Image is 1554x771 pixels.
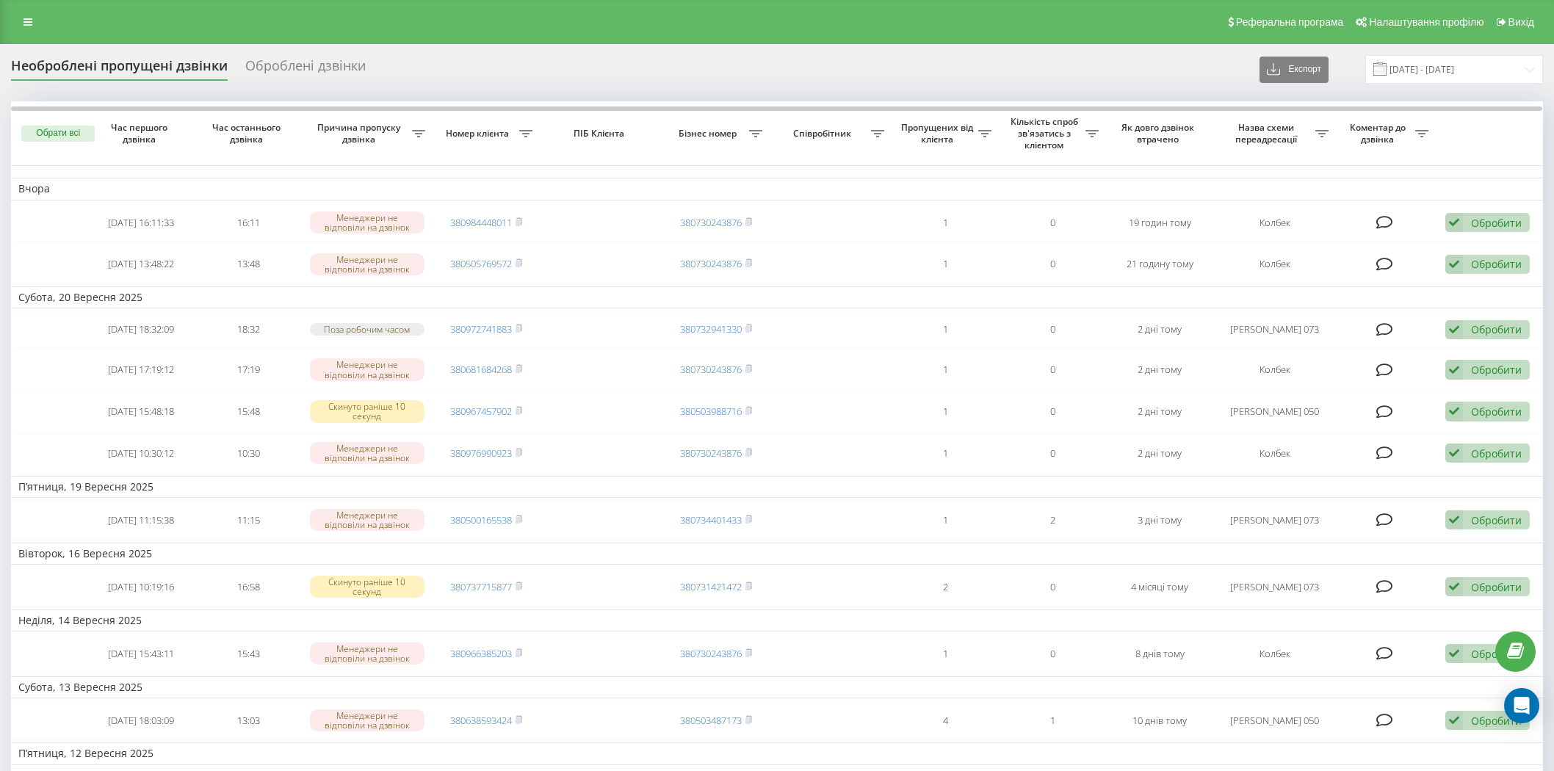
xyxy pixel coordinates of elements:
[1471,257,1522,271] div: Обробити
[892,568,999,607] td: 2
[1221,122,1315,145] span: Назва схеми переадресації
[310,400,425,422] div: Скинуто раніше 10 секунд
[1213,311,1336,347] td: [PERSON_NAME] 073
[1471,647,1522,661] div: Обробити
[310,709,425,731] div: Менеджери не відповіли на дзвінок
[87,311,195,347] td: [DATE] 18:32:09
[1213,434,1336,473] td: Колбек
[680,257,742,270] a: 380730243876
[195,434,302,473] td: 10:30
[1471,405,1522,419] div: Обробити
[1213,701,1336,740] td: [PERSON_NAME] 050
[680,714,742,727] a: 380503487173
[999,350,1106,389] td: 0
[87,701,195,740] td: [DATE] 18:03:09
[310,576,425,598] div: Скинуто раніше 10 секунд
[999,311,1106,347] td: 0
[87,634,195,673] td: [DATE] 15:43:11
[999,701,1106,740] td: 1
[1504,688,1539,723] div: Open Intercom Messenger
[21,126,95,142] button: Обрати всі
[1236,16,1344,28] span: Реферальна програма
[87,245,195,283] td: [DATE] 13:48:22
[892,634,999,673] td: 1
[1471,322,1522,336] div: Обробити
[1471,513,1522,527] div: Обробити
[1213,245,1336,283] td: Колбек
[245,58,366,81] div: Оброблені дзвінки
[1106,392,1213,431] td: 2 дні тому
[892,350,999,389] td: 1
[1106,568,1213,607] td: 4 місяці тому
[87,392,195,431] td: [DATE] 15:48:18
[1213,634,1336,673] td: Колбек
[310,358,425,380] div: Менеджери не відповіли на дзвінок
[309,122,411,145] span: Причина пропуску дзвінка
[1260,57,1329,83] button: Експорт
[680,580,742,593] a: 380731421472
[450,446,512,460] a: 380976990923
[680,647,742,660] a: 380730243876
[1106,203,1213,242] td: 19 годин тому
[892,245,999,283] td: 1
[680,513,742,526] a: 380734401433
[680,363,742,376] a: 380730243876
[892,701,999,740] td: 4
[195,634,302,673] td: 15:43
[892,203,999,242] td: 1
[310,211,425,234] div: Менеджери не відповіли на дзвінок
[195,392,302,431] td: 15:48
[450,216,512,229] a: 380984448011
[310,509,425,531] div: Менеджери не відповіли на дзвінок
[892,434,999,473] td: 1
[195,501,302,540] td: 11:15
[680,322,742,336] a: 380732941330
[777,128,872,140] span: Співробітник
[999,392,1106,431] td: 0
[892,311,999,347] td: 1
[87,434,195,473] td: [DATE] 10:30:12
[1471,216,1522,230] div: Обробити
[999,634,1106,673] td: 0
[680,216,742,229] a: 380730243876
[999,245,1106,283] td: 0
[892,392,999,431] td: 1
[87,568,195,607] td: [DATE] 10:19:16
[1471,714,1522,728] div: Обробити
[195,701,302,740] td: 13:03
[680,405,742,418] a: 380503988716
[1471,580,1522,594] div: Обробити
[195,568,302,607] td: 16:58
[1213,392,1336,431] td: [PERSON_NAME] 050
[999,203,1106,242] td: 0
[892,501,999,540] td: 1
[450,363,512,376] a: 380681684268
[1471,363,1522,377] div: Обробити
[552,128,649,140] span: ПІБ Клієнта
[100,122,183,145] span: Час першого дзвінка
[999,434,1106,473] td: 0
[11,676,1543,698] td: Субота, 13 Вересня 2025
[1106,311,1213,347] td: 2 дні тому
[11,476,1543,498] td: П’ятниця, 19 Вересня 2025
[195,311,302,347] td: 18:32
[450,405,512,418] a: 380967457902
[11,543,1543,565] td: Вівторок, 16 Вересня 2025
[1106,501,1213,540] td: 3 дні тому
[87,203,195,242] td: [DATE] 16:11:33
[310,442,425,464] div: Менеджери не відповіли на дзвінок
[1471,446,1522,460] div: Обробити
[450,257,512,270] a: 380505769572
[1106,701,1213,740] td: 10 днів тому
[11,742,1543,764] td: П’ятниця, 12 Вересня 2025
[899,122,978,145] span: Пропущених від клієнта
[195,245,302,283] td: 13:48
[1106,434,1213,473] td: 2 дні тому
[450,513,512,526] a: 380500165538
[1213,350,1336,389] td: Колбек
[1213,501,1336,540] td: [PERSON_NAME] 073
[680,446,742,460] a: 380730243876
[87,501,195,540] td: [DATE] 11:15:38
[1106,350,1213,389] td: 2 дні тому
[1106,245,1213,283] td: 21 годину тому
